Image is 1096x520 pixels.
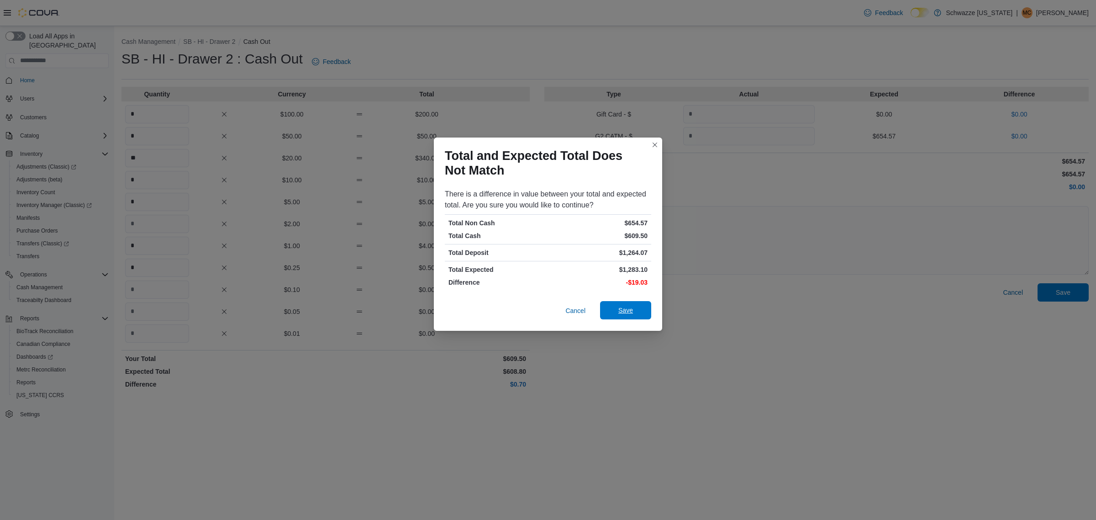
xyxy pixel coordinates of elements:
[649,139,660,150] button: Closes this modal window
[550,278,648,287] p: -$19.03
[550,265,648,274] p: $1,283.10
[445,149,644,178] h1: Total and Expected Total Does Not Match
[448,248,546,257] p: Total Deposit
[448,265,546,274] p: Total Expected
[565,306,585,315] span: Cancel
[448,218,546,228] p: Total Non Cash
[550,248,648,257] p: $1,264.07
[445,189,651,211] div: There is a difference in value between your total and expected total. Are you sure you would like...
[562,302,589,320] button: Cancel
[448,278,546,287] p: Difference
[550,231,648,240] p: $609.50
[618,306,633,315] span: Save
[448,231,546,240] p: Total Cash
[600,301,651,319] button: Save
[550,218,648,228] p: $654.57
